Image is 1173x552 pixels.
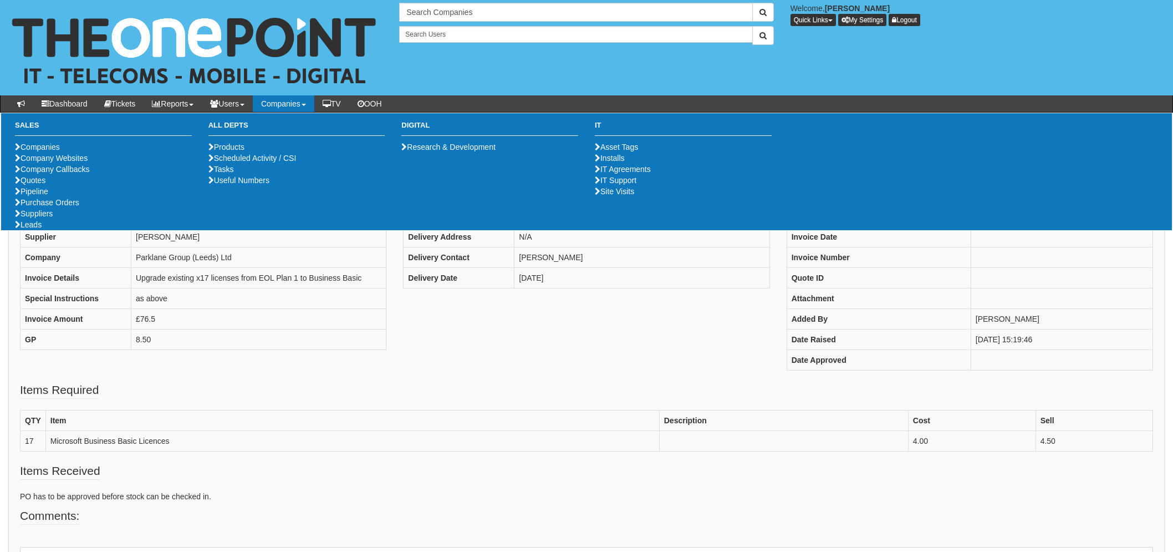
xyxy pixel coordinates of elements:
[1036,431,1152,451] td: 4.50
[20,508,79,525] legend: Comments:
[15,176,45,185] a: Quotes
[401,143,496,151] a: Research & Development
[401,121,578,135] h3: Digital
[202,95,253,112] a: Users
[787,288,971,308] th: Attachment
[514,226,769,247] td: N/A
[595,165,651,174] a: IT Agreements
[659,410,908,431] th: Description
[15,143,60,151] a: Companies
[908,431,1036,451] td: 4.00
[787,329,971,350] th: Date Raised
[21,431,46,451] td: 17
[45,431,659,451] td: Microsoft Business Basic Licences
[208,154,297,163] a: Scheduled Activity / CSI
[45,410,659,431] th: Item
[208,121,385,135] h3: All Depts
[208,176,269,185] a: Useful Numbers
[131,247,386,267] td: Parklane Group (Leeds) Ltd
[33,95,96,112] a: Dashboard
[790,14,836,26] button: Quick Links
[20,463,100,480] legend: Items Received
[787,350,971,370] th: Date Approved
[404,226,514,247] th: Delivery Address
[908,410,1036,431] th: Cost
[15,121,192,135] h3: Sales
[514,267,769,288] td: [DATE]
[787,267,971,288] th: Quote ID
[404,247,514,267] th: Delivery Contact
[131,226,386,247] td: [PERSON_NAME]
[21,247,131,267] th: Company
[15,198,79,207] a: Purchase Orders
[349,95,390,112] a: OOH
[96,95,144,112] a: Tickets
[514,247,769,267] td: [PERSON_NAME]
[787,226,971,247] th: Invoice Date
[595,121,772,135] h3: IT
[20,491,1153,502] p: PO has to be approved before stock can be checked in.
[131,267,386,288] td: Upgrade existing x17 licenses from EOL Plan 1 to Business Basic
[595,143,638,151] a: Asset Tags
[21,288,131,308] th: Special Instructions
[253,95,314,112] a: Companies
[144,95,202,112] a: Reports
[15,165,90,174] a: Company Callbacks
[131,329,386,350] td: 8.50
[208,165,234,174] a: Tasks
[787,247,971,267] th: Invoice Number
[404,267,514,288] th: Delivery Date
[15,187,48,196] a: Pipeline
[971,329,1152,350] td: [DATE] 15:19:46
[20,382,99,399] legend: Items Required
[21,329,131,350] th: GP
[971,308,1152,329] td: [PERSON_NAME]
[21,410,46,431] th: QTY
[15,154,88,163] a: Company Websites
[15,220,42,229] a: Leads
[131,288,386,308] td: as above
[21,308,131,329] th: Invoice Amount
[787,308,971,329] th: Added By
[838,14,887,26] a: My Settings
[15,209,53,218] a: Suppliers
[595,176,636,185] a: IT Support
[314,95,349,112] a: TV
[1036,410,1152,431] th: Sell
[399,3,752,22] input: Search Companies
[399,26,752,43] input: Search Users
[595,154,625,163] a: Installs
[595,187,634,196] a: Site Visits
[21,226,131,247] th: Supplier
[131,308,386,329] td: £76.5
[782,3,1173,26] div: Welcome,
[21,267,131,288] th: Invoice Details
[889,14,920,26] a: Logout
[825,4,890,13] b: [PERSON_NAME]
[208,143,244,151] a: Products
